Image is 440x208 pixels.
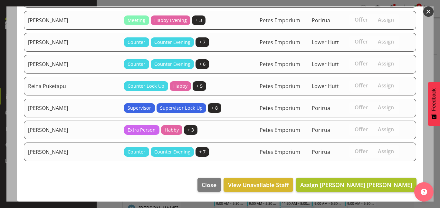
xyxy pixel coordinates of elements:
[196,17,202,24] span: + 3
[260,83,300,90] span: Petes Emporium
[128,17,145,24] span: Meeting
[202,181,216,189] span: Close
[228,181,289,189] span: View Unavailable Staff
[154,61,190,68] span: Counter Evening
[128,39,145,46] span: Counter
[421,189,427,195] img: help-xxl-2.png
[24,143,120,161] td: [PERSON_NAME]
[128,148,145,155] span: Counter
[312,126,330,134] span: Porirua
[355,104,368,111] span: Offer
[165,126,179,134] span: Habby
[224,178,293,192] button: View Unavailable Staff
[355,126,368,133] span: Offer
[355,148,368,154] span: Offer
[260,126,300,134] span: Petes Emporium
[296,178,416,192] button: Assign [PERSON_NAME] [PERSON_NAME]
[312,104,330,112] span: Porirua
[197,178,221,192] button: Close
[128,83,164,90] span: Counter Lock Up
[312,17,330,24] span: Porirua
[24,99,120,117] td: [PERSON_NAME]
[355,38,368,45] span: Offer
[196,83,203,90] span: + 5
[187,126,194,134] span: + 3
[378,16,394,23] span: Assign
[312,148,330,155] span: Porirua
[128,61,145,68] span: Counter
[154,39,190,46] span: Counter Evening
[24,55,120,74] td: [PERSON_NAME]
[260,61,300,68] span: Petes Emporium
[128,104,151,112] span: Supervisor
[378,38,394,45] span: Assign
[211,104,218,112] span: + 8
[24,121,120,139] td: [PERSON_NAME]
[312,39,339,46] span: Lower Hutt
[260,104,300,112] span: Petes Emporium
[431,88,437,111] span: Feedback
[378,60,394,67] span: Assign
[260,17,300,24] span: Petes Emporium
[378,82,394,89] span: Assign
[199,61,206,68] span: + 6
[154,17,187,24] span: Habby Evening
[24,11,120,30] td: [PERSON_NAME]
[128,126,156,134] span: Extra Person
[355,60,368,67] span: Offer
[199,148,206,155] span: + 7
[173,83,187,90] span: Habby
[24,77,120,95] td: Reina Puketapu
[378,104,394,111] span: Assign
[24,33,120,52] td: [PERSON_NAME]
[378,148,394,154] span: Assign
[378,126,394,133] span: Assign
[260,148,300,155] span: Petes Emporium
[312,61,339,68] span: Lower Hutt
[199,39,206,46] span: + 7
[160,104,203,112] span: Supervisor Lock Up
[355,16,368,23] span: Offer
[428,82,440,126] button: Feedback - Show survey
[300,181,412,189] span: Assign [PERSON_NAME] [PERSON_NAME]
[355,82,368,89] span: Offer
[312,83,339,90] span: Lower Hutt
[260,39,300,46] span: Petes Emporium
[154,148,190,155] span: Counter Evening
